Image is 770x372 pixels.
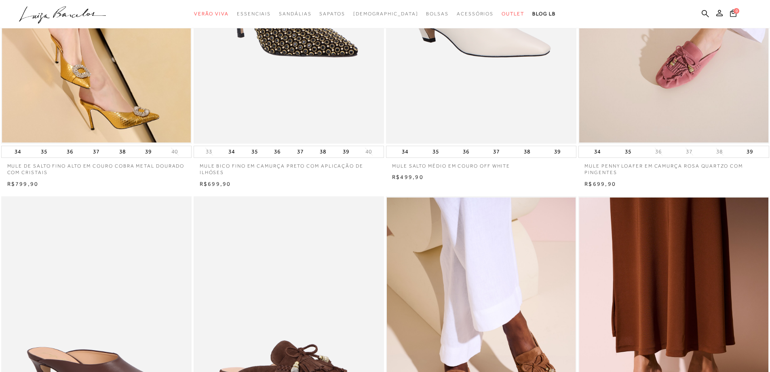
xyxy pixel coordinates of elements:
[194,11,229,17] span: Verão Viva
[226,146,237,157] button: 34
[237,6,271,21] a: categoryNavScreenReaderText
[91,146,102,157] button: 37
[426,6,449,21] a: categoryNavScreenReaderText
[279,6,311,21] a: categoryNavScreenReaderText
[319,11,345,17] span: Sapatos
[584,181,616,187] span: R$699,90
[237,11,271,17] span: Essenciais
[521,146,533,157] button: 38
[491,146,502,157] button: 37
[200,181,231,187] span: R$699,90
[502,11,524,17] span: Outlet
[578,158,769,176] a: MULE PENNY LOAFER EM CAMURÇA ROSA QUARTZO COM PINGENTES
[502,6,524,21] a: categoryNavScreenReaderText
[249,146,260,157] button: 35
[363,148,374,155] button: 40
[399,146,411,157] button: 34
[430,146,441,157] button: 35
[1,158,192,176] a: MULE DE SALTO FINO ALTO EM COURO COBRA METAL DOURADO COM CRISTAIS
[714,148,725,155] button: 38
[340,146,352,157] button: 39
[12,146,23,157] button: 34
[734,8,739,14] span: 0
[169,148,180,155] button: 40
[317,146,329,157] button: 38
[353,11,418,17] span: [DEMOGRAPHIC_DATA]
[532,11,556,17] span: BLOG LB
[194,158,384,176] a: MULE BICO FINO EM CAMURÇA PRETO COM APLICAÇÃO DE ILHÓSES
[203,148,215,155] button: 33
[592,146,603,157] button: 34
[532,6,556,21] a: BLOG LB
[295,146,306,157] button: 37
[7,181,39,187] span: R$799,90
[194,6,229,21] a: categoryNavScreenReaderText
[457,6,494,21] a: categoryNavScreenReaderText
[653,148,664,155] button: 36
[64,146,76,157] button: 36
[272,146,283,157] button: 36
[319,6,345,21] a: categoryNavScreenReaderText
[279,11,311,17] span: Sandálias
[392,174,424,180] span: R$499,90
[386,158,576,170] a: MULE SALTO MÉDIO EM COURO OFF WHITE
[744,146,755,157] button: 39
[622,146,634,157] button: 35
[117,146,128,157] button: 38
[457,11,494,17] span: Acessórios
[460,146,472,157] button: 36
[353,6,418,21] a: noSubCategoriesText
[143,146,154,157] button: 39
[38,146,50,157] button: 35
[728,9,739,20] button: 0
[684,148,695,155] button: 37
[552,146,563,157] button: 39
[426,11,449,17] span: Bolsas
